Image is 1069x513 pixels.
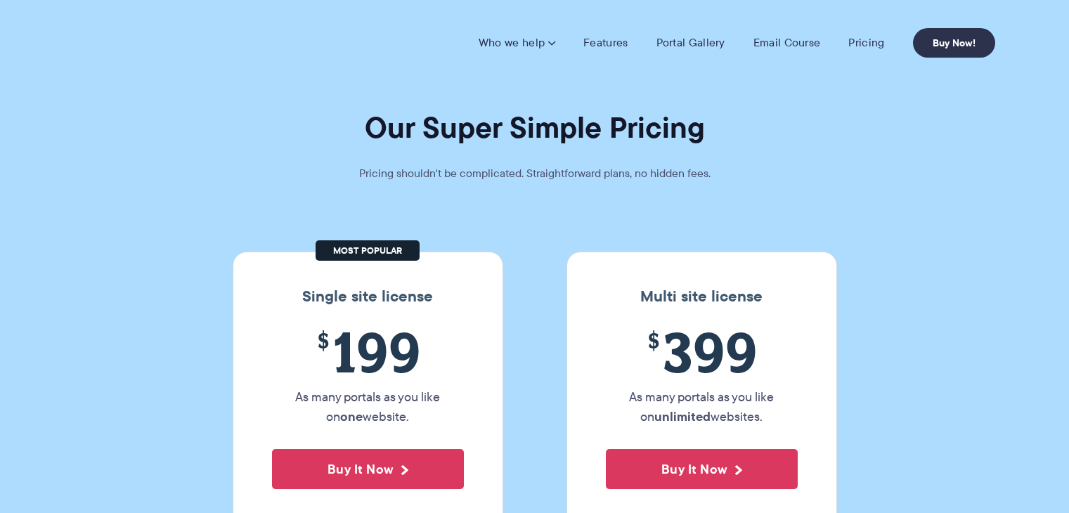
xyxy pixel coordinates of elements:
h3: Multi site license [581,287,822,306]
button: Buy It Now [606,449,798,489]
span: 199 [272,320,464,384]
button: Buy It Now [272,449,464,489]
strong: one [340,407,363,426]
h3: Single site license [247,287,488,306]
a: Buy Now! [913,28,995,58]
a: Who we help [479,36,555,50]
a: Pricing [848,36,884,50]
p: Pricing shouldn't be complicated. Straightforward plans, no hidden fees. [324,164,746,183]
span: 399 [606,320,798,384]
a: Email Course [753,36,821,50]
p: As many portals as you like on websites. [606,387,798,427]
a: Features [583,36,628,50]
p: As many portals as you like on website. [272,387,464,427]
strong: unlimited [654,407,711,426]
a: Portal Gallery [656,36,725,50]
